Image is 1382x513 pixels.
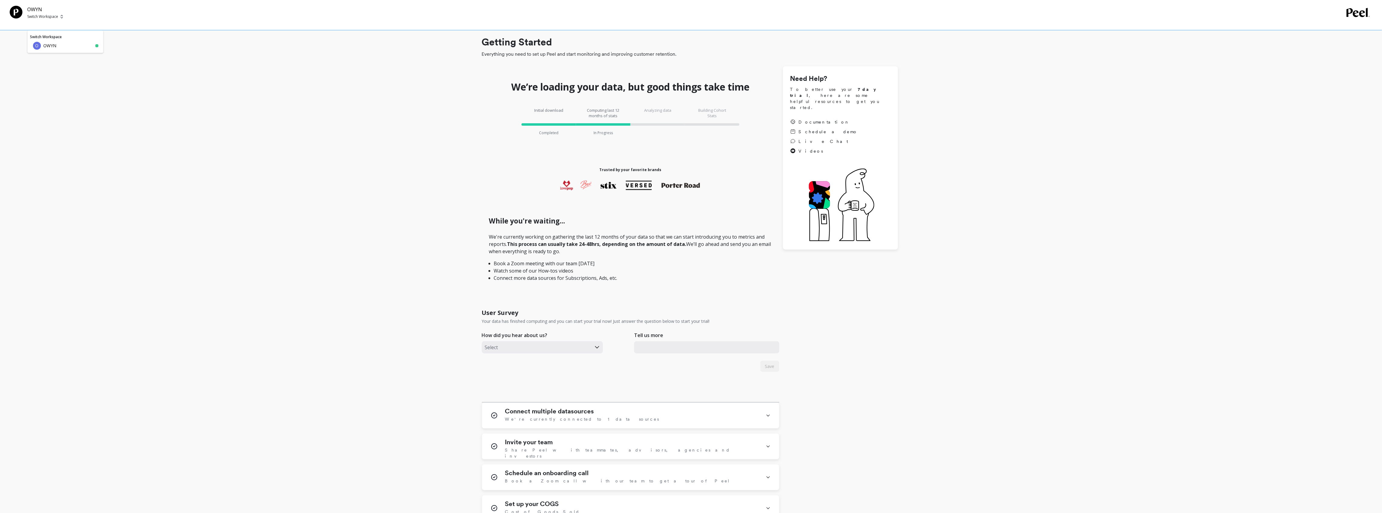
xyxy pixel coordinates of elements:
h1: While you're waiting... [489,216,772,226]
p: Switch Workspace [27,14,58,19]
p: Building Cohort Stats [694,108,730,118]
div: O [33,42,41,50]
span: Schedule a demo [799,129,858,135]
span: We're currently connected to 1 data sources [505,416,659,422]
h1: Invite your team [505,439,553,446]
h1: Set up your COGS [505,500,559,508]
li: Book a Zoom meeting with our team [DATE] [494,260,767,267]
li: Watch some of our How-tos videos [494,267,767,274]
p: In Progress [594,131,613,135]
a: Videos [790,148,858,154]
h1: User Survey [482,309,518,317]
li: Connect more data sources for Subscriptions, Ads, etc. [494,274,767,282]
p: Your data has finished computing and you can start your trial now! Just answer the question below... [482,318,710,324]
p: Analyzing data [640,108,676,118]
p: OWYN [27,6,63,13]
h1: Need Help? [790,74,891,84]
span: Share Peel with teammates, advisors, agencies and investors [505,447,758,459]
h1: Schedule an onboarding call [505,469,589,477]
p: How did you hear about us? [482,332,548,339]
h1: Connect multiple datasources [505,408,594,415]
p: Computing last 12 months of stats [585,108,621,118]
span: Documentation [799,119,850,125]
img: Team Profile [10,6,22,18]
p: Completed [539,131,558,135]
span: Videos [799,148,823,154]
p: OWYN [43,43,56,49]
p: Tell us more [634,332,663,339]
h1: Trusted by your favorite brands [600,167,662,172]
h1: We’re loading your data, but good things take time [512,81,750,93]
span: Live Chat [799,138,848,144]
img: picker [61,14,63,19]
strong: This process can usually take 24-48hrs, depending on the amount of data. [507,241,686,247]
a: Schedule a demo [790,129,858,135]
p: Initial download [531,108,567,118]
a: Documentation [790,119,858,125]
span: To better use your , here are some helpful resources to get you started. [790,86,891,111]
a: Switch Workspace [30,34,62,39]
span: Everything you need to set up Peel and start monitoring and improving customer retention. [482,51,898,58]
h1: Getting Started [482,35,898,49]
span: Book a Zoom call with our team to get a tour of Peel [505,478,730,484]
p: We're currently working on gathering the last 12 months of your data so that we can start introdu... [489,233,772,282]
strong: 7 day trial [790,87,881,98]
